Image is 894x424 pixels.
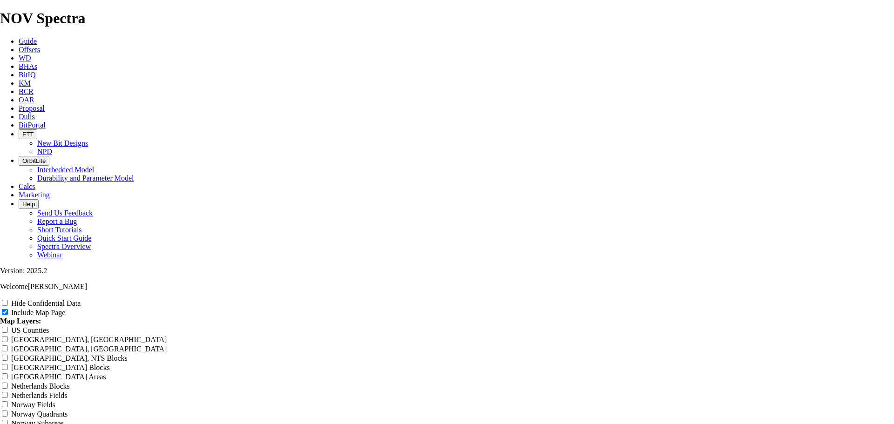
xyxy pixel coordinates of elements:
a: Durability and Parameter Model [37,174,134,182]
label: [GEOGRAPHIC_DATA], [GEOGRAPHIC_DATA] [11,336,167,343]
label: [GEOGRAPHIC_DATA], NTS Blocks [11,354,128,362]
a: Short Tutorials [37,226,82,234]
span: Help [22,201,35,208]
a: Send Us Feedback [37,209,93,217]
label: Netherlands Fields [11,391,67,399]
a: Report a Bug [37,217,77,225]
button: OrbitLite [19,156,49,166]
a: Marketing [19,191,50,199]
a: Quick Start Guide [37,234,91,242]
a: BHAs [19,62,37,70]
a: Webinar [37,251,62,259]
a: New Bit Designs [37,139,88,147]
a: KM [19,79,31,87]
label: Hide Confidential Data [11,299,81,307]
a: Offsets [19,46,40,54]
a: OAR [19,96,34,104]
span: [PERSON_NAME] [28,283,87,290]
label: US Counties [11,326,49,334]
a: Dulls [19,113,35,121]
a: Interbedded Model [37,166,94,174]
button: FTT [19,129,37,139]
label: [GEOGRAPHIC_DATA] Blocks [11,363,110,371]
a: WD [19,54,31,62]
a: BitIQ [19,71,35,79]
button: Help [19,199,39,209]
label: Norway Quadrants [11,410,68,418]
label: Netherlands Blocks [11,382,70,390]
label: [GEOGRAPHIC_DATA] Areas [11,373,106,381]
a: Spectra Overview [37,242,91,250]
a: Guide [19,37,37,45]
a: Proposal [19,104,45,112]
a: NPD [37,148,52,155]
label: [GEOGRAPHIC_DATA], [GEOGRAPHIC_DATA] [11,345,167,353]
span: OrbitLite [22,157,46,164]
label: Norway Fields [11,401,55,409]
span: FTT [22,131,34,138]
label: Include Map Page [11,309,65,316]
a: BitPortal [19,121,46,129]
a: BCR [19,87,34,95]
a: Calcs [19,182,35,190]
